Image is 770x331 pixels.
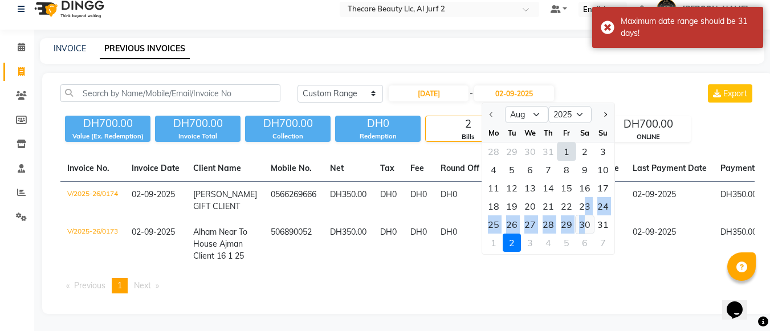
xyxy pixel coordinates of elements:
[193,227,247,261] span: Alham Near To House Ajman Client 16 1 25
[503,124,521,142] div: Tu
[594,215,612,234] div: 31
[548,106,592,123] select: Select year
[264,182,323,220] td: 0566269666
[193,163,241,173] span: Client Name
[576,197,594,215] div: Saturday, August 23, 2025
[484,197,503,215] div: Monday, August 18, 2025
[503,161,521,179] div: Tuesday, August 5, 2025
[503,197,521,215] div: 19
[576,234,594,252] div: Saturday, September 6, 2025
[539,215,557,234] div: Thursday, August 28, 2025
[723,88,747,99] span: Export
[594,161,612,179] div: Sunday, August 10, 2025
[470,88,473,100] span: -
[155,116,241,132] div: DH700.00
[373,219,404,269] td: DH0
[708,84,752,103] button: Export
[626,219,714,269] td: 02-09-2025
[626,182,714,220] td: 02-09-2025
[426,132,510,142] div: Bills
[245,116,331,132] div: DH700.00
[594,234,612,252] div: Sunday, September 7, 2025
[503,215,521,234] div: 26
[576,215,594,234] div: 30
[271,163,312,173] span: Mobile No.
[539,234,557,252] div: Thursday, September 4, 2025
[410,163,424,173] span: Fee
[521,234,539,252] div: 3
[557,124,576,142] div: Fr
[557,161,576,179] div: Friday, August 8, 2025
[576,142,594,161] div: Saturday, August 2, 2025
[557,234,576,252] div: 5
[576,234,594,252] div: 6
[557,197,576,215] div: Friday, August 22, 2025
[539,179,557,197] div: 14
[682,3,748,15] span: [PERSON_NAME]
[521,215,539,234] div: Wednesday, August 27, 2025
[505,106,548,123] select: Select month
[594,142,612,161] div: 3
[484,124,503,142] div: Mo
[404,219,434,269] td: DH0
[484,179,503,197] div: Monday, August 11, 2025
[594,161,612,179] div: 10
[557,215,576,234] div: Friday, August 29, 2025
[323,219,373,269] td: DH350.00
[335,132,421,141] div: Redemption
[521,124,539,142] div: We
[539,161,557,179] div: 7
[484,215,503,234] div: Monday, August 25, 2025
[722,285,759,320] iframe: chat widget
[484,179,503,197] div: 11
[426,116,510,132] div: 2
[264,219,323,269] td: 506890052
[539,197,557,215] div: 21
[606,116,690,132] div: DH700.00
[521,197,539,215] div: Wednesday, August 20, 2025
[373,182,404,220] td: DH0
[503,179,521,197] div: 12
[576,215,594,234] div: Saturday, August 30, 2025
[594,124,612,142] div: Su
[484,161,503,179] div: 4
[539,234,557,252] div: 4
[521,215,539,234] div: 27
[521,197,539,215] div: 20
[503,179,521,197] div: Tuesday, August 12, 2025
[594,197,612,215] div: 24
[633,163,707,173] span: Last Payment Date
[557,179,576,197] div: 15
[484,215,503,234] div: 25
[474,85,554,101] input: End Date
[576,161,594,179] div: Saturday, August 9, 2025
[594,215,612,234] div: Sunday, August 31, 2025
[484,234,503,252] div: Monday, September 1, 2025
[521,234,539,252] div: Wednesday, September 3, 2025
[484,161,503,179] div: Monday, August 4, 2025
[539,124,557,142] div: Th
[594,234,612,252] div: 7
[557,215,576,234] div: 29
[576,161,594,179] div: 9
[132,189,175,199] span: 02-09-2025
[434,182,486,220] td: DH0
[594,179,612,197] div: Sunday, August 17, 2025
[503,215,521,234] div: Tuesday, August 26, 2025
[155,132,241,141] div: Invoice Total
[330,163,344,173] span: Net
[557,179,576,197] div: Friday, August 15, 2025
[60,219,125,269] td: V/2025-26/0173
[74,280,105,291] span: Previous
[576,179,594,197] div: 16
[594,142,612,161] div: Sunday, August 3, 2025
[557,142,576,161] div: Friday, August 1, 2025
[600,105,610,124] button: Next month
[323,182,373,220] td: DH350.00
[441,163,479,173] span: Round Off
[521,179,539,197] div: 13
[134,280,151,291] span: Next
[54,43,86,54] a: INVOICE
[193,189,257,211] span: [PERSON_NAME] GIFT CLIENT
[335,116,421,132] div: DH0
